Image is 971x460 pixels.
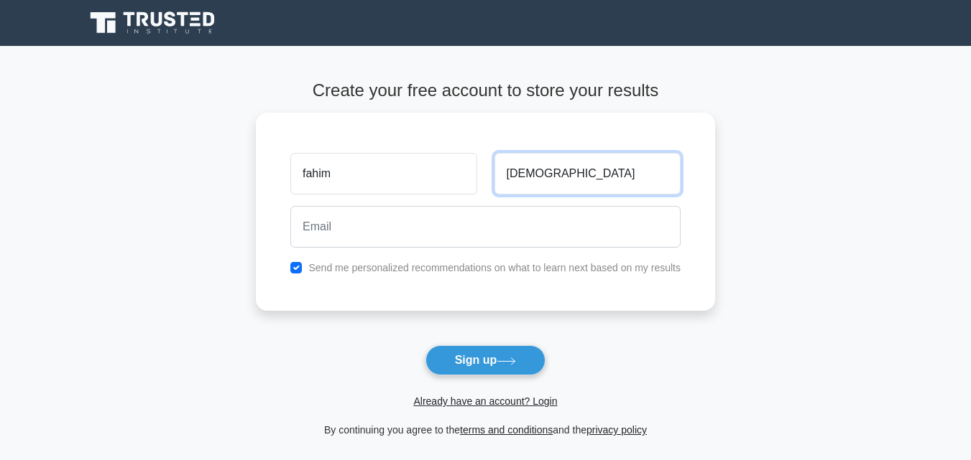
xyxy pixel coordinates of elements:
input: First name [290,153,477,194]
a: terms and conditions [460,424,553,436]
input: Email [290,206,681,248]
h4: Create your free account to store your results [256,80,715,101]
a: Already have an account? Login [413,395,557,407]
input: Last name [494,153,681,194]
label: Send me personalized recommendations on what to learn next based on my results [308,262,681,273]
div: By continuing you agree to the and the [247,421,724,438]
a: privacy policy [586,424,647,436]
button: Sign up [425,345,546,375]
